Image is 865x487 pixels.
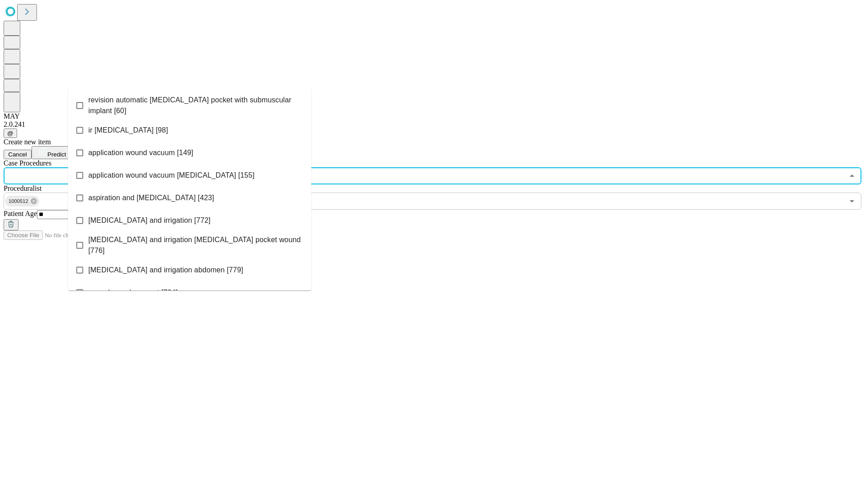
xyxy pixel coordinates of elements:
[88,234,304,256] span: [MEDICAL_DATA] and irrigation [MEDICAL_DATA] pocket wound [776]
[88,147,193,158] span: application wound vacuum [149]
[4,112,861,120] div: MAY
[4,150,32,159] button: Cancel
[47,151,66,158] span: Predict
[8,151,27,158] span: Cancel
[88,170,255,181] span: application wound vacuum [MEDICAL_DATA] [155]
[88,215,210,226] span: [MEDICAL_DATA] and irrigation [772]
[846,195,858,207] button: Open
[4,120,861,129] div: 2.0.241
[4,159,51,167] span: Scheduled Procedure
[88,95,304,116] span: revision automatic [MEDICAL_DATA] pocket with submuscular implant [60]
[5,196,32,207] span: 1000512
[4,210,37,217] span: Patient Age
[846,170,858,182] button: Close
[88,287,178,298] span: wound vac placement [784]
[5,196,39,207] div: 1000512
[88,265,243,276] span: [MEDICAL_DATA] and irrigation abdomen [779]
[4,129,17,138] button: @
[32,146,73,159] button: Predict
[7,130,14,137] span: @
[4,138,51,146] span: Create new item
[88,193,214,203] span: aspiration and [MEDICAL_DATA] [423]
[4,184,41,192] span: Proceduralist
[88,125,168,136] span: ir [MEDICAL_DATA] [98]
